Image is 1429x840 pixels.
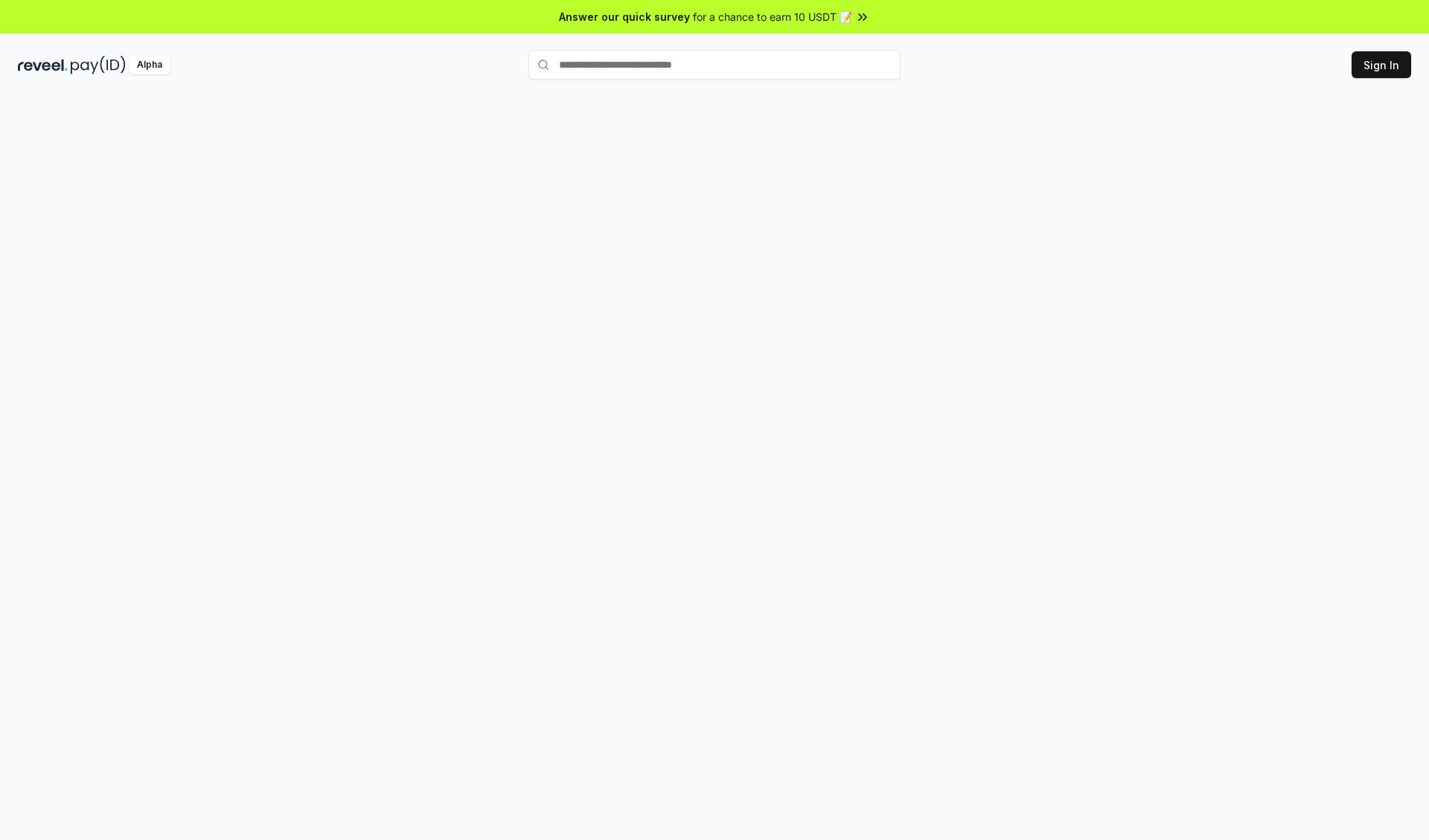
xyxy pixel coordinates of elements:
div: Alpha [129,56,170,74]
span: Answer our quick survey [559,9,690,25]
span: for a chance to earn 10 USDT 📝 [693,9,852,25]
button: Sign In [1352,51,1411,78]
img: reveel_dark [18,56,68,74]
img: pay_id [71,56,126,74]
